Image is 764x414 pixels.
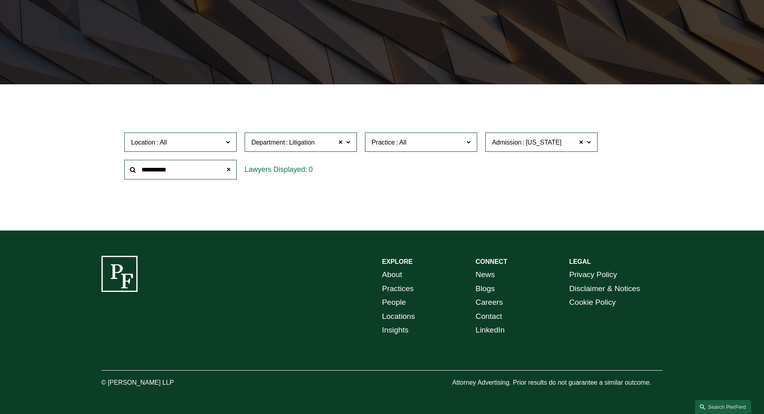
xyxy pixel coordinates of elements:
[372,139,395,146] span: Practice
[569,268,617,282] a: Privacy Policy
[289,137,315,148] span: Litigation
[251,139,285,146] span: Department
[476,296,503,310] a: Careers
[569,282,640,296] a: Disclaimer & Notices
[476,282,495,296] a: Blogs
[569,296,616,310] a: Cookie Policy
[695,400,751,414] a: Search this site
[476,258,507,265] strong: CONNECT
[476,310,502,324] a: Contact
[476,323,505,337] a: LinkedIn
[382,258,413,265] strong: EXPLORE
[492,139,522,146] span: Admission
[131,139,156,146] span: Location
[101,377,219,389] p: © [PERSON_NAME] LLP
[309,165,313,173] span: 0
[476,268,495,282] a: News
[382,268,402,282] a: About
[382,282,414,296] a: Practices
[452,377,663,389] p: Attorney Advertising. Prior results do not guarantee a similar outcome.
[382,323,409,337] a: Insights
[382,310,415,324] a: Locations
[569,258,591,265] strong: LEGAL
[382,296,406,310] a: People
[526,137,561,148] span: [US_STATE]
